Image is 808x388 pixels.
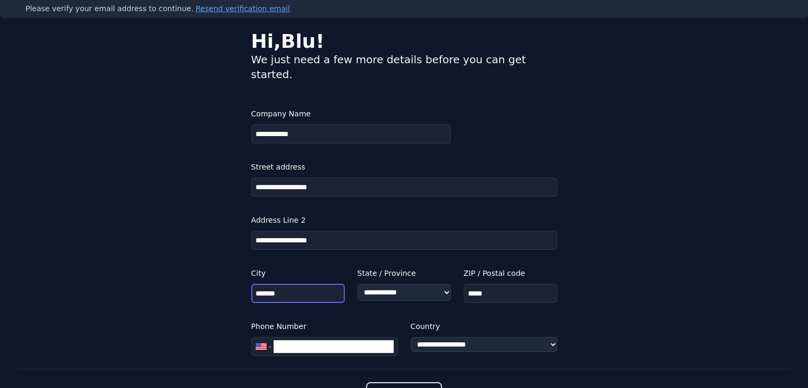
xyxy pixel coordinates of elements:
label: City [251,267,345,280]
label: State / Province [358,267,451,280]
label: Company Name [251,107,451,120]
button: Resend verification email [193,3,290,14]
label: ZIP / Postal code [464,267,557,280]
label: Address Line 2 [251,214,557,226]
div: Please verify your email address to continue. [25,3,290,14]
label: Phone Number [251,320,398,333]
label: Street address [251,161,557,173]
div: We just need a few more details before you can get started. [251,52,557,82]
div: Hi, Blu ! [251,31,557,52]
label: Country [411,320,557,333]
